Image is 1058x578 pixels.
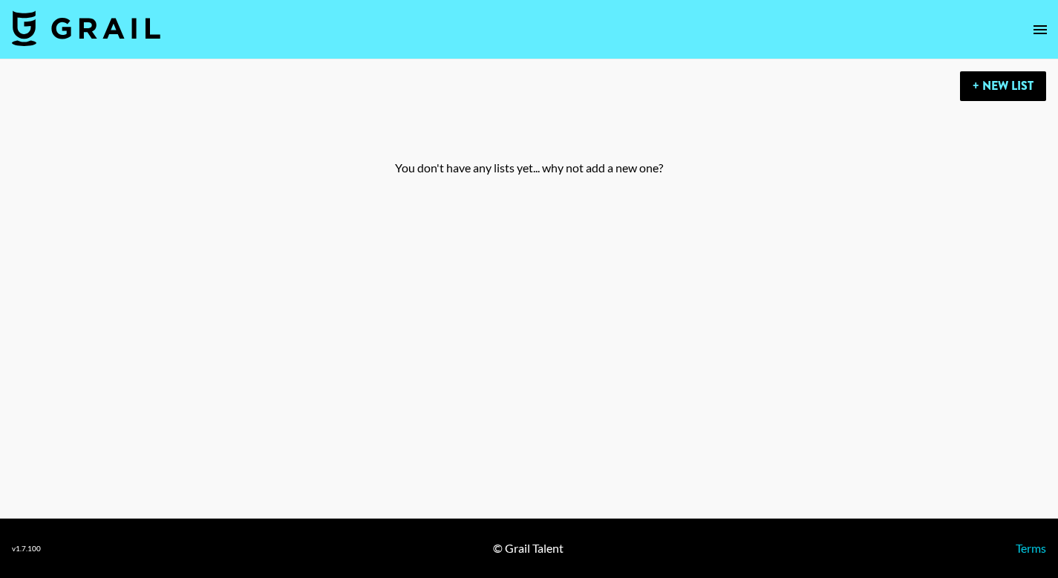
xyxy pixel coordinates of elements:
a: Terms [1016,541,1046,555]
button: + New List [960,71,1046,101]
img: Grail Talent [12,10,160,46]
div: v 1.7.100 [12,544,41,553]
button: open drawer [1025,15,1055,45]
div: © Grail Talent [493,541,564,556]
div: You don't have any lists yet... why not add a new one? [12,113,1046,223]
